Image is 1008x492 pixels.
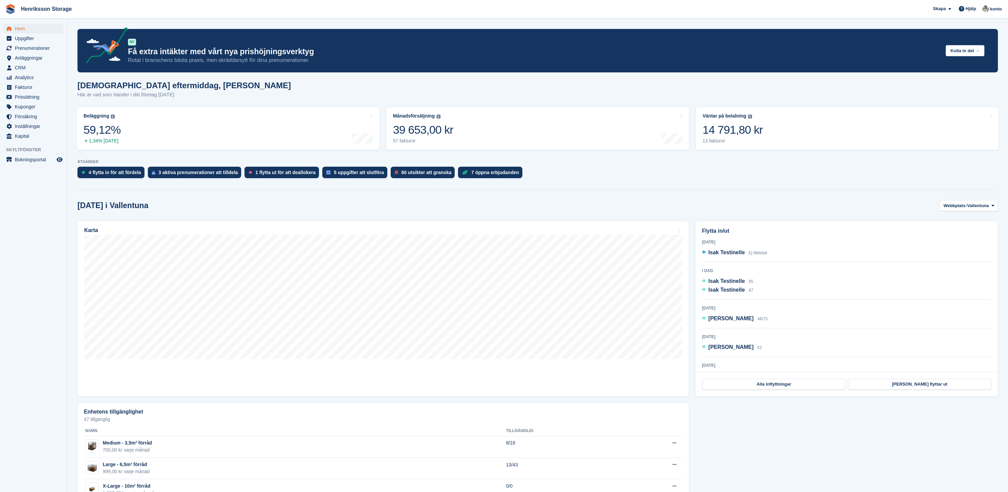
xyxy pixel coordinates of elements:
h2: Flytta in/ut [702,227,991,235]
a: menu [3,112,64,121]
a: menu [3,102,64,111]
a: 4 flytta in för att fördela [77,167,148,182]
a: Henriksson Storage [18,3,74,14]
img: icon-info-grey-7440780725fd019a000dd9b08b2336e03edf1995a4989e88bcd33f0948082b44.svg [111,114,115,119]
span: 61 [757,345,762,350]
h1: [DEMOGRAPHIC_DATA] eftermiddag, [PERSON_NAME] [77,81,291,90]
span: Kuponger [15,102,55,111]
a: menu [3,131,64,141]
img: deal-1b604bf984904fb50ccaf53a9ad4b4a5d6e5aea283cecdc64d6e3604feb123c2.svg [462,170,468,175]
div: 5 uppgifter att slutföra [334,170,384,175]
div: Large - 6,5m² förråd [103,461,150,468]
p: Här är vad som händer i ditt företag [DATE] [77,91,291,99]
a: menu [3,92,64,102]
img: icon-info-grey-7440780725fd019a000dd9b08b2336e03edf1995a4989e88bcd33f0948082b44.svg [748,114,752,119]
a: menu [3,24,64,33]
th: namn [84,426,506,436]
span: CRM [15,63,55,72]
a: menu [3,43,64,53]
a: Karta [77,221,689,396]
a: 5 uppgifter att slutföra [322,167,391,182]
span: Ej tilldelad [749,251,767,255]
div: X-Large - 10m² förråd [103,483,154,490]
span: Analytics [15,73,55,82]
div: [DATE] [702,362,991,368]
button: Kolla in det → [946,45,984,56]
a: [PERSON_NAME] flyttar ut [848,379,991,390]
span: konto [990,6,1002,12]
span: Skapa [933,5,946,12]
th: Tillgänglig [506,426,622,436]
span: Fakturor [15,83,55,92]
span: Hem [15,24,55,33]
img: icon-info-grey-7440780725fd019a000dd9b08b2336e03edf1995a4989e88bcd33f0948082b44.svg [436,114,441,119]
div: 60 utsikter att granska [401,170,452,175]
span: Vallentuna [967,202,989,209]
img: task-75834270c22a3079a89374b754ae025e5fb1db73e45f91037f5363f120a921f8.svg [326,170,330,174]
span: Kapital [15,131,55,141]
span: Bokningsportal [15,155,55,164]
a: [PERSON_NAME] 48/73 [702,315,768,323]
div: 13 fakturor [703,138,763,144]
h2: [DATE] i Vallentuna [77,201,148,210]
img: price-adjustments-announcement-icon-8257ccfd72463d97f412b2fc003d46551f7dbcb40ab6d574587a9cd5c0d94... [80,27,128,66]
span: Isak Testinelle [708,287,745,293]
a: Väntar på betalning 14 791,80 kr 13 fakturor [696,107,999,150]
div: 59,12% [84,123,121,137]
a: [PERSON_NAME] 61 [702,343,762,352]
span: Isak Testinelle [708,278,745,284]
span: 87 [749,288,753,293]
span: Inställningar [15,122,55,131]
h2: Karta [84,227,98,233]
span: [PERSON_NAME] [708,316,753,321]
p: Rotat i branschens bästa praxis, men skräddarsytt för dina prenumerationer. [128,57,940,64]
a: meny [3,155,64,164]
img: move_outs_to_deallocate_icon-f764333ba52eb49d3ac5e1228854f67142a1ed5810a6f6cc68b1a99e826820c5.svg [249,170,252,174]
div: 39 653,00 kr [393,123,453,137]
div: 1 flytta ut för att deallokera [255,170,316,175]
p: ÅTGÄRDER [77,160,998,164]
div: 14 791,80 kr [703,123,763,137]
a: Månadsförsäljning 39 653,00 kr 57 fakturor [386,107,689,150]
div: [DATE] [702,239,991,245]
span: Isak Testinelle [708,250,745,255]
div: Väntar på betalning [703,113,746,119]
span: 48/73 [757,317,768,321]
span: Anläggningar [15,53,55,63]
button: Webbplats: Vallentuna [940,200,998,211]
div: Medium - 3,5m² förråd [103,439,152,447]
span: 85 [749,279,753,284]
div: 57 fakturor [393,138,453,144]
img: Daniel Axberg [982,5,989,12]
a: Isak Testinelle 87 [702,286,753,295]
div: 4 flytta in för att fördela [89,170,141,175]
div: 3 aktiva prenumerationer att tilldela [159,170,238,175]
a: menu [3,53,64,63]
div: Beläggning [84,113,109,119]
div: [DATE] [702,305,991,311]
a: menu [3,63,64,72]
div: 1,34% [DATE] [84,138,121,144]
a: 1 flytta ut för att deallokera [245,167,322,182]
img: Prc.24.5_1%201.png [86,439,98,453]
p: Få extra intäkter med vårt nya prishöjningsverktyg [128,47,940,57]
p: 47 tillgänglig [84,417,682,422]
span: Prissättning [15,92,55,102]
span: [PERSON_NAME] [708,344,753,350]
a: menu [3,34,64,43]
td: 13/43 [506,458,622,479]
a: Alla inflyttningar [702,379,845,390]
div: 750,00 kr varje månad [103,447,152,454]
a: 3 aktiva prenumerationer att tilldela [148,167,245,182]
a: Förhandsgranska butik [56,156,64,164]
span: Webbplats: [943,202,967,209]
a: menu [3,73,64,82]
td: 8/18 [506,436,622,458]
span: Försäkring [15,112,55,121]
a: menu [3,122,64,131]
img: active_subscription_to_allocate_icon-d502201f5373d7db506a760aba3b589e785aa758c864c3986d89f69b8ff3... [152,170,155,175]
div: 999,00 kr varje månad [103,468,150,475]
span: Skyltfönster [6,146,67,153]
span: Uppgifter [15,34,55,43]
a: Beläggning 59,12% 1,34% [DATE] [77,107,380,150]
